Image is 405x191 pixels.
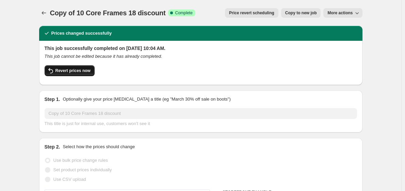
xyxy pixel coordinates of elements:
[285,10,317,16] span: Copy to new job
[53,177,86,182] span: Use CSV upload
[323,8,362,18] button: More actions
[45,65,95,76] button: Revert prices now
[39,8,49,18] button: Price change jobs
[281,8,321,18] button: Copy to new job
[45,108,357,119] input: 30% off holiday sale
[175,10,192,16] span: Complete
[327,10,353,16] span: More actions
[45,143,60,150] h2: Step 2.
[225,8,278,18] button: Price revert scheduling
[63,96,230,103] p: Optionally give your price [MEDICAL_DATA] a title (eg "March 30% off sale on boots")
[63,143,135,150] p: Select how the prices should change
[55,68,91,73] span: Revert prices now
[50,9,166,17] span: Copy of 10 Core Frames 18 discount
[45,45,357,52] h2: This job successfully completed on [DATE] 10:04 AM.
[45,121,150,126] span: This title is just for internal use, customers won't see it
[45,54,162,59] i: This job cannot be edited because it has already completed.
[45,96,60,103] h2: Step 1.
[53,158,108,163] span: Use bulk price change rules
[53,167,112,172] span: Set product prices individually
[229,10,274,16] span: Price revert scheduling
[51,30,112,37] h2: Prices changed successfully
